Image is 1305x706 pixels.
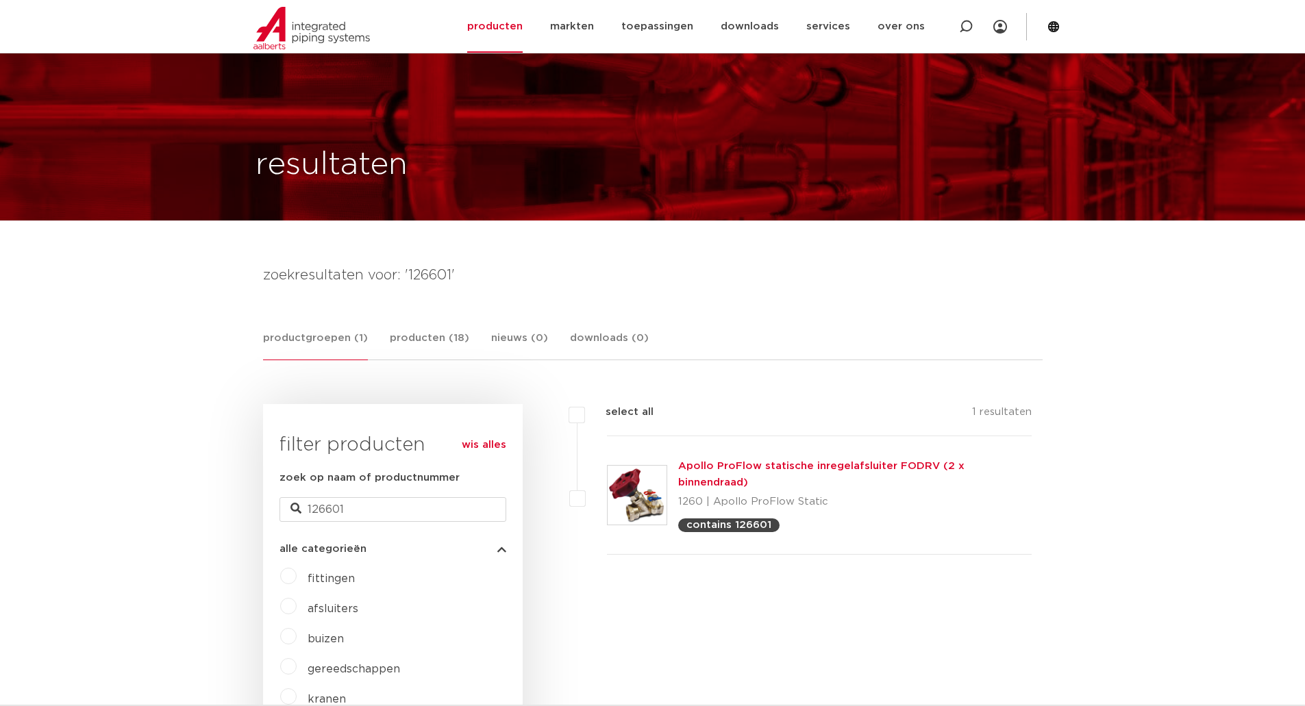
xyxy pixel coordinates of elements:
[390,330,469,360] a: producten (18)
[462,437,506,453] a: wis alles
[308,573,355,584] a: fittingen
[308,664,400,675] a: gereedschappen
[308,694,346,705] a: kranen
[678,491,1032,513] p: 1260 | Apollo ProFlow Static
[279,544,506,554] button: alle categorieën
[256,143,408,187] h1: resultaten
[972,404,1032,425] p: 1 resultaten
[279,431,506,459] h3: filter producten
[279,497,506,522] input: zoeken
[686,520,771,530] p: contains 126601
[491,330,548,360] a: nieuws (0)
[308,633,344,644] a: buizen
[585,404,654,420] label: select all
[279,470,460,486] label: zoek op naam of productnummer
[263,330,368,360] a: productgroepen (1)
[308,603,358,614] a: afsluiters
[263,264,1043,286] h4: zoekresultaten voor: '126601'
[678,461,965,488] a: Apollo ProFlow statische inregelafsluiter FODRV (2 x binnendraad)
[279,544,366,554] span: alle categorieën
[608,466,667,525] img: Thumbnail for Apollo ProFlow statische inregelafsluiter FODRV (2 x binnendraad)
[570,330,649,360] a: downloads (0)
